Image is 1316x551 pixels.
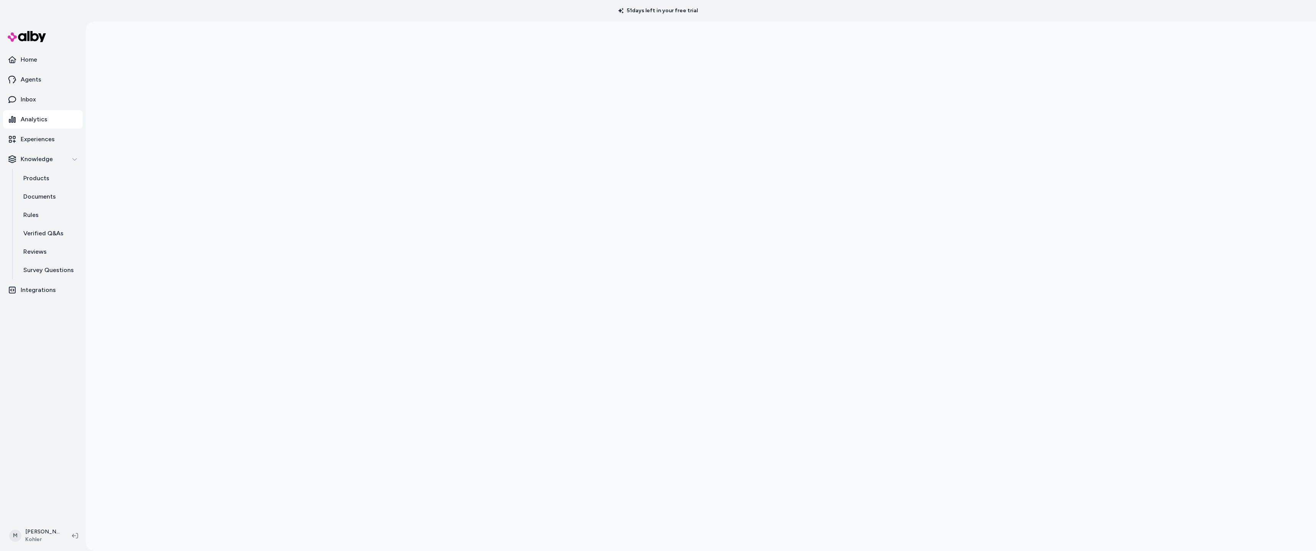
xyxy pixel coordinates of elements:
a: Integrations [3,281,83,299]
a: Reviews [16,243,83,261]
a: Verified Q&As [16,224,83,243]
p: Knowledge [21,155,53,164]
a: Experiences [3,130,83,148]
p: Verified Q&As [23,229,64,238]
p: Experiences [21,135,55,144]
a: Survey Questions [16,261,83,279]
span: Kohler [25,536,60,543]
span: M [9,530,21,542]
a: Home [3,51,83,69]
button: M[PERSON_NAME]Kohler [5,523,66,548]
a: Products [16,169,83,187]
p: Reviews [23,247,47,256]
button: Knowledge [3,150,83,168]
a: Analytics [3,110,83,129]
p: Home [21,55,37,64]
a: Rules [16,206,83,224]
p: Survey Questions [23,266,74,275]
p: Integrations [21,285,56,295]
p: [PERSON_NAME] [25,528,60,536]
a: Documents [16,187,83,206]
p: Inbox [21,95,36,104]
p: Analytics [21,115,47,124]
p: Products [23,174,49,183]
a: Inbox [3,90,83,109]
p: Documents [23,192,56,201]
a: Agents [3,70,83,89]
img: alby Logo [8,31,46,42]
p: 51 days left in your free trial [614,7,702,15]
p: Rules [23,210,39,220]
p: Agents [21,75,41,84]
